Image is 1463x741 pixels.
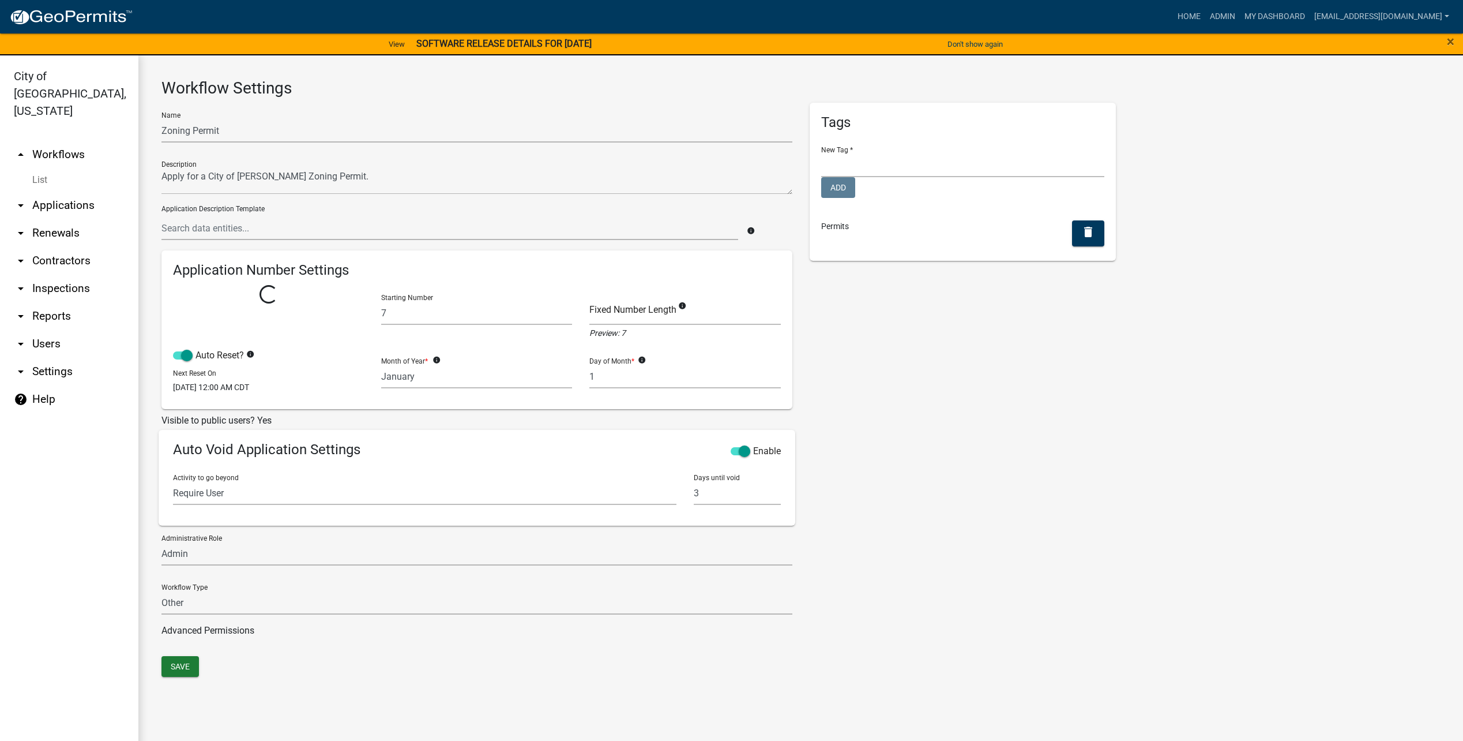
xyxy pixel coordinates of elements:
a: [EMAIL_ADDRESS][DOMAIN_NAME] [1310,6,1454,28]
i: help [14,392,28,406]
i: arrow_drop_down [14,199,28,212]
i: arrow_drop_down [14,282,28,295]
a: My Dashboard [1240,6,1310,28]
div: [DATE] 12:00 AM CDT [173,381,364,394]
button: Save [161,656,199,677]
i: arrow_drop_down [14,365,28,379]
wm-data-entity-autocomplete: Application Description Template [161,204,792,240]
span: × [1447,33,1454,50]
div: Permits [813,220,963,249]
i: arrow_drop_up [14,148,28,162]
h6: Auto Void Application Settings [173,441,781,458]
i: info [638,356,646,364]
input: Search data entities... [161,216,738,240]
button: Close [1447,35,1454,48]
a: View [384,35,409,54]
i: info [246,350,254,358]
i: delete [1081,225,1095,239]
button: delete [1072,220,1104,246]
h5: Tags [821,114,1105,131]
a: Admin [1205,6,1240,28]
i: arrow_drop_down [14,309,28,323]
i: info [747,227,755,235]
label: Visible to public users? Yes [161,416,272,425]
button: Don't show again [943,35,1007,54]
wm-modal-confirm: Delete Tag [1072,230,1104,239]
i: arrow_drop_down [14,254,28,268]
h6: Application Number Settings [173,262,781,279]
h3: Workflow Settings [161,78,1440,98]
i: arrow_drop_down [14,226,28,240]
div: Preview: 7 [589,325,780,339]
label: Enable [731,444,781,458]
label: Next Reset On [173,370,216,377]
label: Auto Reset? [173,349,244,362]
a: Advanced Permissions [161,625,254,636]
i: arrow_drop_down [14,337,28,351]
i: info [432,356,441,364]
i: info [678,302,686,310]
p: Application Description Template [161,204,792,214]
strong: SOFTWARE RELEASE DETAILS FOR [DATE] [416,38,592,49]
a: Home [1173,6,1205,28]
button: Add [821,177,855,198]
